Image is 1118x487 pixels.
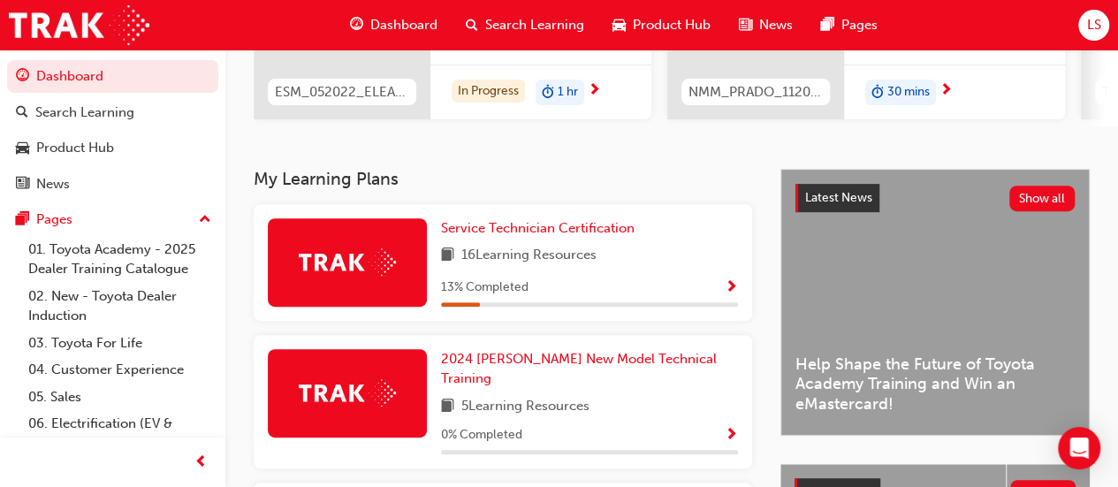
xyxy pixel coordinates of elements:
[21,384,218,411] a: 05. Sales
[16,141,29,156] span: car-icon
[725,280,738,296] span: Show Progress
[939,83,953,99] span: next-icon
[588,83,601,99] span: next-icon
[21,236,218,283] a: 01. Toyota Academy - 2025 Dealer Training Catalogue
[795,354,1075,415] span: Help Shape the Future of Toyota Academy Training and Win an eMastercard!
[7,203,218,236] button: Pages
[441,425,522,445] span: 0 % Completed
[299,248,396,276] img: Trak
[461,396,589,418] span: 5 Learning Resources
[542,81,554,104] span: duration-icon
[725,7,807,43] a: news-iconNews
[7,60,218,93] a: Dashboard
[21,356,218,384] a: 04. Customer Experience
[485,15,584,35] span: Search Learning
[336,7,452,43] a: guage-iconDashboard
[16,177,29,193] span: news-icon
[16,105,28,121] span: search-icon
[21,283,218,330] a: 02. New - Toyota Dealer Induction
[21,410,218,457] a: 06. Electrification (EV & Hybrid)
[452,80,525,103] div: In Progress
[795,184,1075,212] a: Latest NewsShow all
[7,57,218,203] button: DashboardSearch LearningProduct HubNews
[887,82,930,103] span: 30 mins
[807,7,892,43] a: pages-iconPages
[16,69,29,85] span: guage-icon
[7,96,218,129] a: Search Learning
[441,349,738,389] a: 2024 [PERSON_NAME] New Model Technical Training
[1078,10,1109,41] button: LS
[194,452,208,474] span: prev-icon
[558,82,578,103] span: 1 hr
[7,168,218,201] a: News
[370,15,437,35] span: Dashboard
[466,14,478,36] span: search-icon
[739,14,752,36] span: news-icon
[441,245,454,267] span: book-icon
[612,14,626,36] span: car-icon
[7,132,218,164] a: Product Hub
[688,82,823,103] span: NMM_PRADO_112024_MODULE_1
[452,7,598,43] a: search-iconSearch Learning
[841,15,878,35] span: Pages
[1058,427,1100,469] div: Open Intercom Messenger
[1009,186,1076,211] button: Show all
[441,396,454,418] span: book-icon
[441,220,635,236] span: Service Technician Certification
[461,245,597,267] span: 16 Learning Resources
[598,7,725,43] a: car-iconProduct Hub
[36,138,114,158] div: Product Hub
[441,351,717,387] span: 2024 [PERSON_NAME] New Model Technical Training
[299,379,396,407] img: Trak
[780,169,1090,436] a: Latest NewsShow allHelp Shape the Future of Toyota Academy Training and Win an eMastercard!
[759,15,793,35] span: News
[725,424,738,446] button: Show Progress
[633,15,711,35] span: Product Hub
[441,278,529,298] span: 13 % Completed
[21,330,218,357] a: 03. Toyota For Life
[9,5,149,45] img: Trak
[725,277,738,299] button: Show Progress
[441,218,642,239] a: Service Technician Certification
[871,81,884,104] span: duration-icon
[725,428,738,444] span: Show Progress
[350,14,363,36] span: guage-icon
[199,209,211,232] span: up-icon
[805,190,872,205] span: Latest News
[1086,15,1100,35] span: LS
[35,103,134,123] div: Search Learning
[275,82,409,103] span: ESM_052022_ELEARN
[36,209,72,230] div: Pages
[254,169,752,189] h3: My Learning Plans
[36,174,70,194] div: News
[821,14,834,36] span: pages-icon
[16,212,29,228] span: pages-icon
